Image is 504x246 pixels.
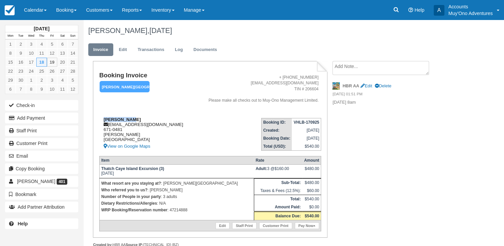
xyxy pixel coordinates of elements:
[133,43,169,56] a: Transactions
[57,40,68,49] a: 6
[16,85,26,94] a: 7
[434,5,444,16] div: A
[17,179,55,184] span: [PERSON_NAME]
[196,75,319,103] address: + [PHONE_NUMBER] [EMAIL_ADDRESS][DOMAIN_NAME] TIN # 206604 Please make all checks out to Muy-Ono ...
[99,117,193,150] div: [EMAIL_ADDRESS][DOMAIN_NAME] 671-0481 [PERSON_NAME] [GEOGRAPHIC_DATA]
[261,134,292,142] th: Booking Date:
[57,58,68,67] a: 20
[189,43,222,56] a: Documents
[36,49,47,58] a: 11
[47,85,57,94] a: 10
[292,142,321,151] td: $540.00
[5,85,16,94] a: 6
[5,218,78,229] a: Help
[34,26,49,31] strong: [DATE]
[101,188,148,192] strong: Who referred you to us?
[302,195,321,203] td: $540.00
[448,10,493,17] p: Muy'Ono Adventures
[5,58,16,67] a: 15
[302,203,321,212] td: $0.00
[5,163,78,174] button: Copy Booking
[68,49,78,58] a: 14
[448,3,493,10] p: Accounts
[101,166,164,171] strong: Thatch Caye Island Excursion (3)
[254,156,302,164] th: Rate
[16,67,26,76] a: 23
[101,187,252,193] p: : [PERSON_NAME]
[16,40,26,49] a: 2
[99,156,254,164] th: Item
[302,178,321,187] td: $480.00
[101,193,252,200] p: : 3 adults
[26,40,36,49] a: 3
[332,99,445,106] p: [DATE] 8am
[16,49,26,58] a: 9
[47,76,57,85] a: 3
[57,49,68,58] a: 13
[374,83,391,88] a: Delete
[36,32,47,40] th: Thu
[36,67,47,76] a: 25
[101,181,161,186] strong: What resort are you staying at?
[68,85,78,94] a: 12
[16,32,26,40] th: Tue
[88,27,456,35] h1: [PERSON_NAME],
[5,40,16,49] a: 1
[259,222,292,229] a: Customer Print
[254,203,302,212] th: Amount Paid:
[68,40,78,49] a: 7
[36,76,47,85] a: 2
[101,200,252,207] p: : N/A
[295,222,319,229] a: Pay Now
[47,67,57,76] a: 26
[5,49,16,58] a: 8
[261,142,292,151] th: Total (USD):
[5,125,78,136] a: Staff Print
[5,32,16,40] th: Mon
[414,7,424,13] span: Help
[293,120,319,125] strong: VHLB-170925
[26,85,36,94] a: 8
[254,164,302,178] td: 3 @
[149,26,172,35] span: [DATE]
[5,189,78,200] button: Bookmark
[101,208,167,212] strong: WRP Booking/Reservation number
[5,113,78,123] button: Add Payment
[302,187,321,195] td: $60.00
[99,81,147,93] a: [PERSON_NAME][GEOGRAPHIC_DATA]
[26,58,36,67] a: 17
[57,32,68,40] th: Sat
[99,164,254,178] td: [DATE]
[57,85,68,94] a: 11
[101,207,252,213] p: : 47214888
[114,43,132,56] a: Edit
[5,67,16,76] a: 22
[5,176,78,187] a: [PERSON_NAME] 401
[408,8,413,12] i: Help
[360,83,372,88] a: Edit
[47,40,57,49] a: 5
[274,166,289,171] span: $160.00
[36,58,47,67] a: 18
[342,83,359,88] strong: HBR AA
[302,156,321,164] th: Amount
[47,32,57,40] th: Fri
[68,76,78,85] a: 5
[254,211,302,220] th: Balance Due:
[332,91,445,99] em: [DATE] 01:51 PM
[104,117,141,122] strong: [PERSON_NAME]
[5,151,78,161] button: Email
[36,40,47,49] a: 4
[68,32,78,40] th: Sun
[99,72,193,79] h1: Booking Invoice
[5,138,78,149] a: Customer Print
[254,187,302,195] td: Taxes & Fees (12.5%):
[5,202,78,212] button: Add Partner Attribution
[232,222,256,229] a: Staff Print
[16,58,26,67] a: 16
[18,221,28,226] b: Help
[68,58,78,67] a: 21
[5,5,15,15] img: checkfront-main-nav-mini-logo.png
[170,43,188,56] a: Log
[304,166,319,176] div: $480.00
